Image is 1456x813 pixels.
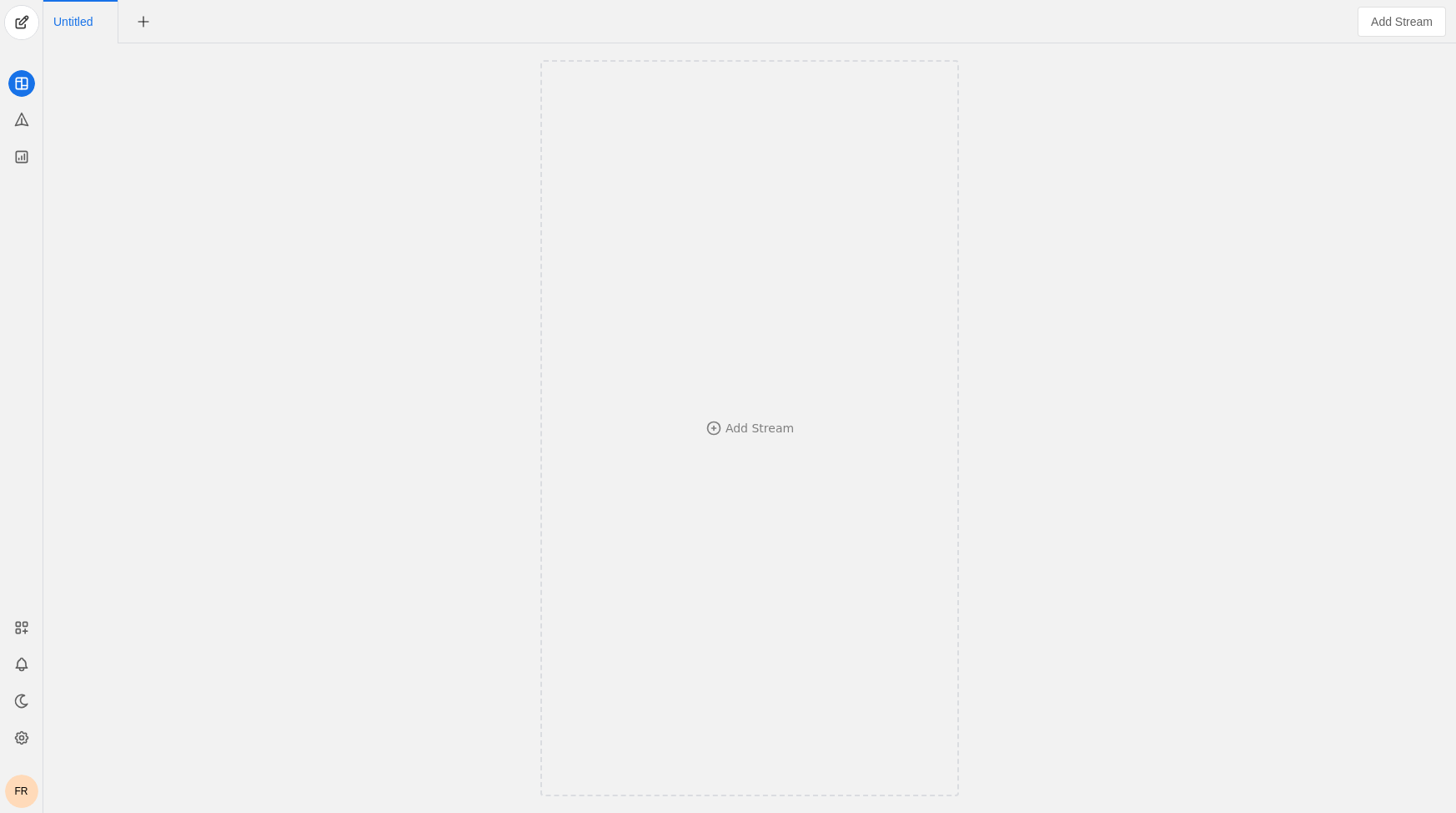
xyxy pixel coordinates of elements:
[1371,13,1433,30] span: Add Stream
[1358,7,1446,37] button: Add Stream
[725,420,794,437] div: Add Stream
[5,775,38,808] button: FR
[53,16,93,28] span: Click to edit name
[128,14,158,28] app-icon-button: New Tab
